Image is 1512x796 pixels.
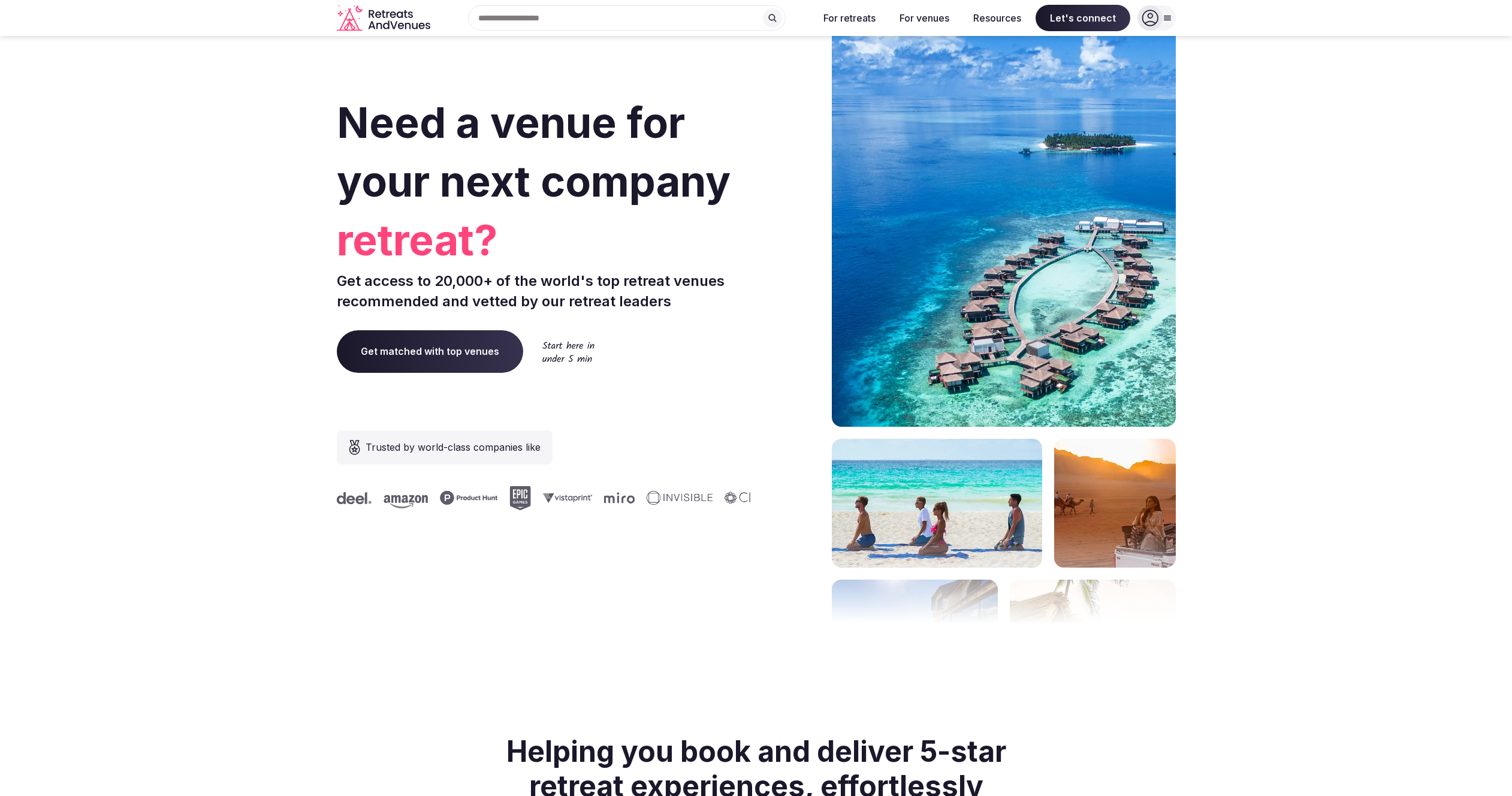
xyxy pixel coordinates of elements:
[832,439,1042,568] img: yoga on tropical beach
[337,492,372,504] svg: Deel company logo
[509,486,531,510] svg: Epic Games company logo
[337,211,752,270] span: retreat?
[647,491,713,505] svg: Invisible company logo
[542,341,594,362] img: Start here in under 5 min
[890,5,959,31] button: For venues
[964,5,1031,31] button: Resources
[337,97,731,207] span: Need a venue for your next company
[366,440,541,454] span: Trusted by world-class companies like
[337,271,752,311] p: Get access to 20,000+ of the world's top retreat venues recommended and vetted by our retreat lea...
[1036,5,1130,31] span: Let's connect
[337,5,433,32] a: Visit the homepage
[337,5,433,32] svg: Retreats and Venues company logo
[604,492,635,503] svg: Miro company logo
[337,330,523,372] a: Get matched with top venues
[543,493,592,503] svg: Vistaprint company logo
[1054,439,1176,568] img: woman sitting in back of truck with camels
[814,5,885,31] button: For retreats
